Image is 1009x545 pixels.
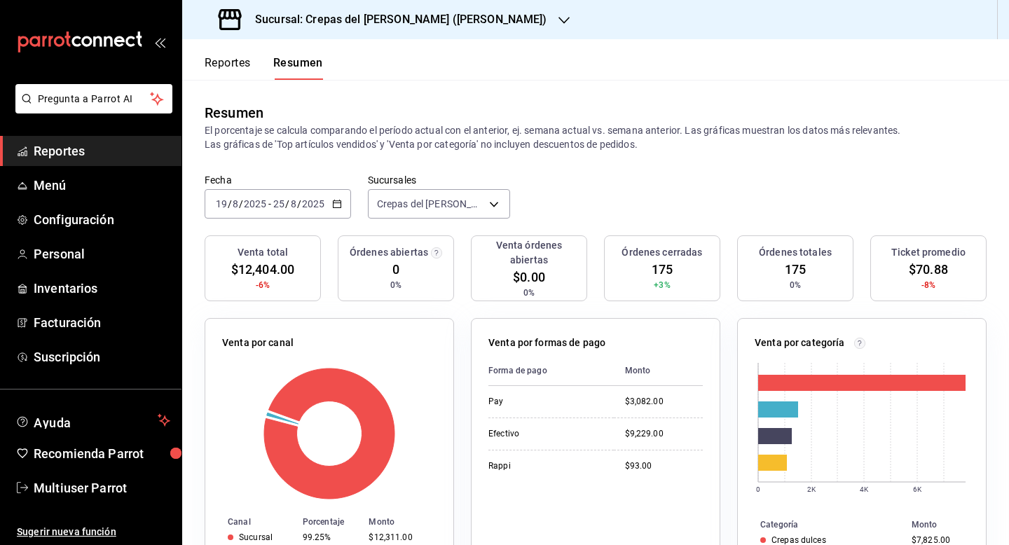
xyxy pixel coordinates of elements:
[771,535,826,545] div: Crepas dulces
[205,56,251,80] button: Reportes
[256,279,270,291] span: -6%
[301,198,325,209] input: ----
[369,532,431,542] div: $12,311.00
[238,245,288,260] h3: Venta total
[755,336,845,350] p: Venta por categoría
[273,198,285,209] input: --
[513,268,545,287] span: $0.00
[34,313,170,332] span: Facturación
[625,460,703,472] div: $93.00
[34,279,170,298] span: Inventarios
[912,535,963,545] div: $7,825.00
[205,102,263,123] div: Resumen
[34,210,170,229] span: Configuración
[205,123,987,151] p: El porcentaje se calcula comparando el período actual con el anterior, ej. semana actual vs. sema...
[34,347,170,366] span: Suscripción
[654,279,670,291] span: +3%
[205,175,351,185] label: Fecha
[488,428,603,440] div: Efectivo
[243,198,267,209] input: ----
[363,514,453,530] th: Monto
[34,244,170,263] span: Personal
[290,198,297,209] input: --
[228,198,232,209] span: /
[17,525,170,539] span: Sugerir nueva función
[921,279,935,291] span: -8%
[488,356,614,386] th: Forma de pago
[913,485,922,493] text: 6K
[297,198,301,209] span: /
[790,279,801,291] span: 0%
[215,198,228,209] input: --
[785,260,806,279] span: 175
[350,245,428,260] h3: Órdenes abiertas
[625,428,703,440] div: $9,229.00
[244,11,547,28] h3: Sucursal: Crepas del [PERSON_NAME] ([PERSON_NAME])
[239,532,273,542] div: Sucursal
[15,84,172,113] button: Pregunta a Parrot AI
[10,102,172,116] a: Pregunta a Parrot AI
[625,396,703,408] div: $3,082.00
[488,396,603,408] div: Pay
[368,175,510,185] label: Sucursales
[34,412,152,429] span: Ayuda
[906,517,986,532] th: Monto
[759,245,832,260] h3: Órdenes totales
[38,92,151,106] span: Pregunta a Parrot AI
[303,532,358,542] div: 99.25%
[377,197,484,211] span: Crepas del [PERSON_NAME] ([PERSON_NAME])
[34,444,170,463] span: Recomienda Parrot
[205,56,323,80] div: navigation tabs
[909,260,948,279] span: $70.88
[392,260,399,279] span: 0
[273,56,323,80] button: Resumen
[285,198,289,209] span: /
[34,176,170,195] span: Menú
[738,517,906,532] th: Categoría
[268,198,271,209] span: -
[390,279,401,291] span: 0%
[622,245,702,260] h3: Órdenes cerradas
[205,514,297,530] th: Canal
[34,142,170,160] span: Reportes
[231,260,294,279] span: $12,404.00
[488,336,605,350] p: Venta por formas de pago
[652,260,673,279] span: 175
[34,478,170,497] span: Multiuser Parrot
[860,485,869,493] text: 4K
[523,287,535,299] span: 0%
[488,460,603,472] div: Rappi
[477,238,581,268] h3: Venta órdenes abiertas
[614,356,703,386] th: Monto
[154,36,165,48] button: open_drawer_menu
[232,198,239,209] input: --
[222,336,294,350] p: Venta por canal
[297,514,364,530] th: Porcentaje
[891,245,966,260] h3: Ticket promedio
[756,485,760,493] text: 0
[239,198,243,209] span: /
[807,485,816,493] text: 2K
